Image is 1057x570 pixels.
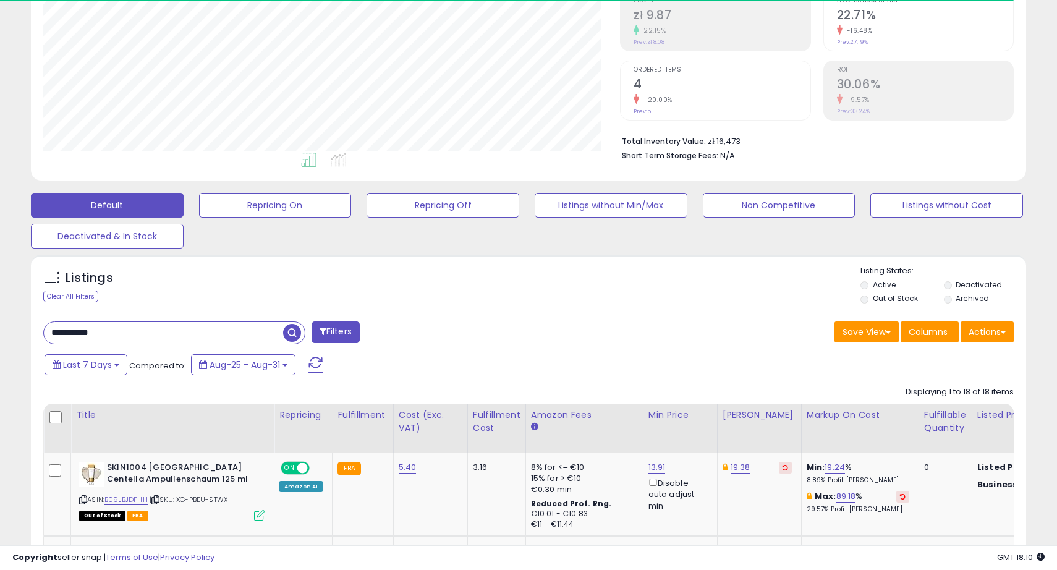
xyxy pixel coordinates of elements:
[31,224,184,249] button: Deactivated & In Stock
[639,95,673,104] small: -20.00%
[634,108,651,115] small: Prev: 5
[837,8,1013,25] h2: 22.71%
[731,461,750,474] a: 19.38
[924,462,962,473] div: 0
[634,67,810,74] span: Ordered Items
[279,481,323,492] div: Amazon AI
[129,360,186,372] span: Compared to:
[150,495,227,504] span: | SKU: XG-PBEU-STWX
[31,193,184,218] button: Default
[634,77,810,94] h2: 4
[906,386,1014,398] div: Displaying 1 to 18 of 18 items
[639,26,666,35] small: 22.15%
[79,462,104,487] img: 41PNBiFkW5L._SL40_.jpg
[977,479,1045,490] b: Business Price:
[977,461,1034,473] b: Listed Price:
[807,491,909,514] div: %
[79,462,265,519] div: ASIN:
[901,321,959,342] button: Columns
[399,461,417,474] a: 5.40
[807,461,825,473] b: Min:
[282,463,297,474] span: ON
[107,462,257,488] b: SKIN1004 [GEOGRAPHIC_DATA] Centella Ampullenschaum 125 ml
[45,354,127,375] button: Last 7 Days
[648,461,666,474] a: 13.91
[337,462,360,475] small: FBA
[909,326,948,338] span: Columns
[535,193,687,218] button: Listings without Min/Max
[870,193,1023,218] button: Listings without Cost
[836,490,856,503] a: 89.18
[622,150,718,161] b: Short Term Storage Fees:
[634,38,664,46] small: Prev: zł 8.08
[834,321,899,342] button: Save View
[79,511,125,521] span: All listings that are currently out of stock and unavailable for purchase on Amazon
[720,150,735,161] span: N/A
[807,462,909,485] div: %
[531,509,634,519] div: €10.01 - €10.83
[127,511,148,521] span: FBA
[837,77,1013,94] h2: 30.06%
[337,409,388,422] div: Fulfillment
[531,462,634,473] div: 8% for <= €10
[199,193,352,218] button: Repricing On
[622,136,706,147] b: Total Inventory Value:
[703,193,855,218] button: Non Competitive
[801,404,919,453] th: The percentage added to the cost of goods (COGS) that forms the calculator for Min & Max prices.
[634,8,810,25] h2: zł 9.87
[66,270,113,287] h5: Listings
[312,321,360,343] button: Filters
[956,279,1002,290] label: Deactivated
[873,293,918,304] label: Out of Stock
[308,463,328,474] span: OFF
[12,551,57,563] strong: Copyright
[531,519,634,530] div: €11 - €11.44
[622,133,1004,148] li: zł 16,473
[648,476,708,512] div: Disable auto adjust min
[473,462,516,473] div: 3.16
[473,409,520,435] div: Fulfillment Cost
[367,193,519,218] button: Repricing Off
[531,422,538,433] small: Amazon Fees.
[531,409,638,422] div: Amazon Fees
[997,551,1045,563] span: 2025-09-8 18:10 GMT
[956,293,989,304] label: Archived
[531,484,634,495] div: €0.30 min
[807,505,909,514] p: 29.57% Profit [PERSON_NAME]
[815,490,836,502] b: Max:
[924,409,967,435] div: Fulfillable Quantity
[825,461,845,474] a: 19.24
[648,409,712,422] div: Min Price
[843,26,873,35] small: -16.48%
[12,552,214,564] div: seller snap | |
[843,95,870,104] small: -9.57%
[191,354,295,375] button: Aug-25 - Aug-31
[76,409,269,422] div: Title
[531,473,634,484] div: 15% for > €10
[837,38,868,46] small: Prev: 27.19%
[106,551,158,563] a: Terms of Use
[961,321,1014,342] button: Actions
[873,279,896,290] label: Active
[723,409,796,422] div: [PERSON_NAME]
[63,359,112,371] span: Last 7 Days
[279,409,327,422] div: Repricing
[210,359,280,371] span: Aug-25 - Aug-31
[837,108,870,115] small: Prev: 33.24%
[807,409,914,422] div: Markup on Cost
[860,265,1025,277] p: Listing States:
[104,495,148,505] a: B09JBJDFHH
[531,498,612,509] b: Reduced Prof. Rng.
[807,476,909,485] p: 8.89% Profit [PERSON_NAME]
[837,67,1013,74] span: ROI
[43,291,98,302] div: Clear All Filters
[160,551,214,563] a: Privacy Policy
[399,409,462,435] div: Cost (Exc. VAT)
